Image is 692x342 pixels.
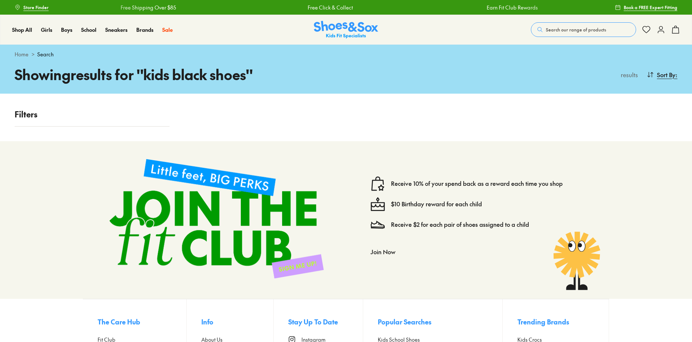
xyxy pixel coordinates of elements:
[618,70,638,79] p: results
[121,4,176,11] a: Free Shipping Over $85
[615,1,677,14] a: Book a FREE Expert Fitting
[624,4,677,11] span: Book a FREE Expert Fitting
[676,70,677,79] span: :
[657,70,676,79] span: Sort By
[162,26,173,33] span: Sale
[378,314,503,330] button: Popular Searches
[162,26,173,34] a: Sale
[201,314,274,330] button: Info
[517,317,569,327] span: Trending Brands
[391,200,482,208] a: $10 Birthday reward for each child
[517,314,594,330] button: Trending Brands
[81,26,96,34] a: School
[314,21,378,39] a: Shoes & Sox
[370,176,385,191] img: vector1.svg
[98,147,335,290] img: sign-up-footer.png
[105,26,128,33] span: Sneakers
[15,50,677,58] div: >
[378,317,431,327] span: Popular Searches
[98,314,186,330] button: The Care Hub
[23,4,49,11] span: Store Finder
[370,244,395,260] button: Join Now
[391,180,563,188] a: Receive 10% of your spend back as a reward each time you shop
[314,21,378,39] img: SNS_Logo_Responsive.svg
[288,314,363,330] button: Stay Up To Date
[61,26,72,34] a: Boys
[391,221,529,229] a: Receive $2 for each pair of shoes assigned to a child
[105,26,128,34] a: Sneakers
[37,50,54,58] span: Search
[370,197,385,211] img: cake--candle-birthday-event-special-sweet-cake-bake.svg
[288,317,338,327] span: Stay Up To Date
[136,26,153,34] a: Brands
[12,26,32,33] span: Shop All
[15,1,49,14] a: Store Finder
[546,26,606,33] span: Search our range of products
[41,26,52,33] span: Girls
[647,67,677,83] button: Sort By:
[370,217,385,232] img: Vector_3098.svg
[201,317,213,327] span: Info
[487,4,538,11] a: Earn Fit Club Rewards
[61,26,72,33] span: Boys
[308,4,353,11] a: Free Click & Collect
[15,50,28,58] a: Home
[15,64,346,85] h1: Showing results for " kids black shoes "
[136,26,153,33] span: Brands
[15,108,170,120] p: Filters
[531,22,636,37] button: Search our range of products
[41,26,52,34] a: Girls
[98,317,140,327] span: The Care Hub
[12,26,32,34] a: Shop All
[81,26,96,33] span: School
